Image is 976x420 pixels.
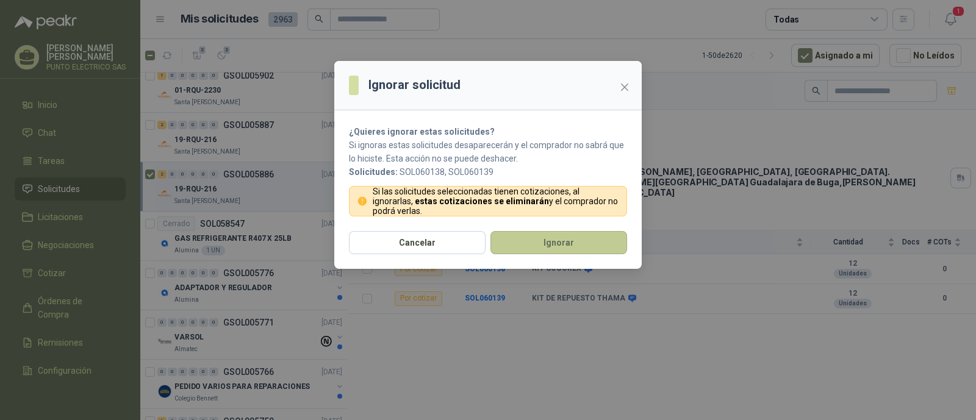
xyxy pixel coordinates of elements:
b: Solicitudes: [349,167,398,177]
span: close [620,82,630,92]
button: Ignorar [490,231,627,254]
p: Si las solicitudes seleccionadas tienen cotizaciones, al ignorarlas, y el comprador no podrá verlas. [373,187,620,216]
strong: estas cotizaciones se eliminarán [415,196,549,206]
p: SOL060138, SOL060139 [349,165,627,179]
strong: ¿Quieres ignorar estas solicitudes? [349,127,495,137]
p: Si ignoras estas solicitudes desaparecerán y el comprador no sabrá que lo hiciste. Esta acción no... [349,138,627,165]
button: Cancelar [349,231,486,254]
button: Close [615,77,634,97]
h3: Ignorar solicitud [368,76,461,94]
